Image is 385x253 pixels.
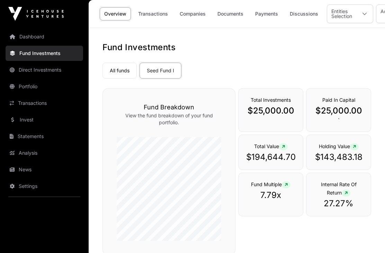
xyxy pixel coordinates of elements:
[213,7,248,20] a: Documents
[306,88,371,132] div: `
[251,181,290,187] span: Fund Multiple
[254,143,288,149] span: Total Value
[6,162,83,177] a: News
[319,143,359,149] span: Holding Value
[8,7,64,21] img: Icehouse Ventures Logo
[102,42,371,53] h1: Fund Investments
[6,29,83,44] a: Dashboard
[313,152,364,163] p: $143,483.18
[175,7,210,20] a: Companies
[134,7,172,20] a: Transactions
[102,63,137,79] a: All funds
[251,7,283,20] a: Payments
[6,62,83,78] a: Direct Investments
[245,190,296,201] p: 7.79x
[327,5,356,23] div: Entities Selection
[6,129,83,144] a: Statements
[6,112,83,127] a: Invest
[245,105,296,116] p: $25,000.00
[313,198,364,209] p: 27.27%
[6,145,83,161] a: Analysis
[6,179,83,194] a: Settings
[100,7,131,20] a: Overview
[245,152,296,163] p: $194,644.70
[6,79,83,94] a: Portfolio
[117,112,221,126] p: View the fund breakdown of your fund portfolio.
[285,7,323,20] a: Discussions
[251,97,291,103] span: Total Investments
[140,63,181,79] a: Seed Fund I
[321,181,357,196] span: Internal Rate Of Return
[322,97,355,103] span: Paid In Capital
[6,46,83,61] a: Fund Investments
[313,105,364,116] p: $25,000.00
[350,220,385,253] iframe: Chat Widget
[6,96,83,111] a: Transactions
[117,102,221,112] h3: Fund Breakdown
